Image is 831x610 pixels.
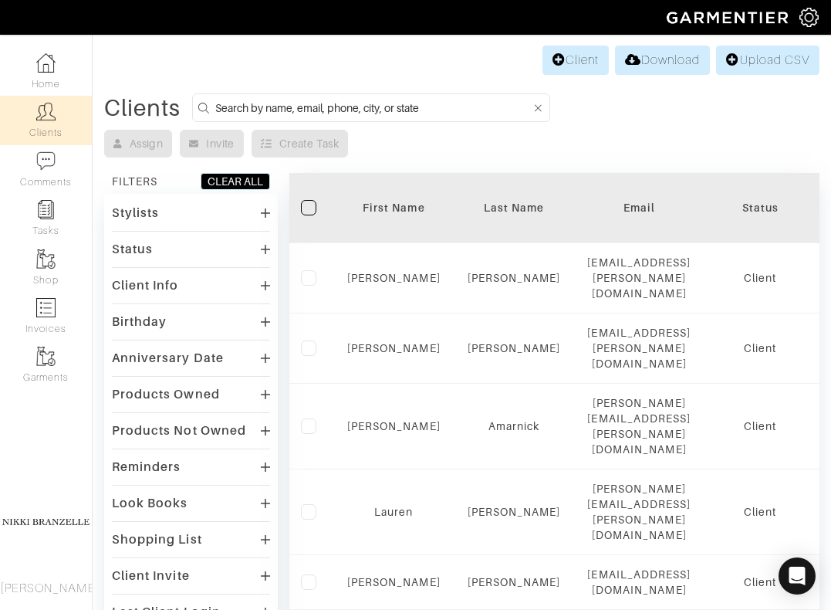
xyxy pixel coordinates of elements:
img: comment-icon-a0a6a9ef722e966f86d9cbdc48e553b5cf19dbc54f86b18d962a5391bc8f6eb6.png [36,151,56,171]
div: Shopping List [112,532,202,547]
div: Client [714,270,806,286]
img: clients-icon-6bae9207a08558b7cb47a8932f037763ab4055f8c8b6bfacd5dc20c3e0201464.png [36,102,56,121]
div: [EMAIL_ADDRESS][DOMAIN_NAME] [587,567,691,598]
div: [PERSON_NAME][EMAIL_ADDRESS][PERSON_NAME][DOMAIN_NAME] [587,395,691,457]
a: [PERSON_NAME] [468,506,561,518]
div: Status [714,200,806,215]
button: CLEAR ALL [201,173,270,190]
div: Reminders [112,459,181,475]
div: Client [714,419,806,434]
div: First Name [347,200,441,215]
div: Email [587,200,691,215]
div: Client [714,574,806,590]
a: [PERSON_NAME] [347,420,441,432]
div: FILTERS [112,174,157,189]
th: Toggle SortBy [336,173,452,243]
a: [PERSON_NAME] [468,272,561,284]
img: garments-icon-b7da505a4dc4fd61783c78ac3ca0ef83fa9d6f193b1c9dc38574b1d14d53ca28.png [36,347,56,366]
div: Look Books [112,496,188,511]
div: [EMAIL_ADDRESS][PERSON_NAME][DOMAIN_NAME] [587,325,691,371]
img: garmentier-logo-header-white-b43fb05a5012e4ada735d5af1a66efaba907eab6374d6393d1fbf88cb4ef424d.png [659,4,799,31]
a: [PERSON_NAME] [347,576,441,588]
div: Client Info [112,278,179,293]
th: Toggle SortBy [452,173,576,243]
a: [PERSON_NAME] [468,342,561,354]
div: Products Owned [112,387,220,402]
img: reminder-icon-8004d30b9f0a5d33ae49ab947aed9ed385cf756f9e5892f1edd6e32f2345188e.png [36,200,56,219]
div: Open Intercom Messenger [779,557,816,595]
a: Lauren [374,506,413,518]
div: Products Not Owned [112,423,246,439]
img: orders-icon-0abe47150d42831381b5fb84f609e132dff9fe21cb692f30cb5eec754e2cba89.png [36,298,56,317]
div: Clients [104,100,181,116]
a: Upload CSV [716,46,819,75]
img: gear-icon-white-bd11855cb880d31180b6d7d6211b90ccbf57a29d726f0c71d8c61bd08dd39cc2.png [799,8,819,27]
a: [PERSON_NAME] [468,576,561,588]
input: Search by name, email, phone, city, or state [215,98,532,117]
div: [EMAIL_ADDRESS][PERSON_NAME][DOMAIN_NAME] [587,255,691,301]
div: Client [714,504,806,520]
a: Amarnick [488,420,539,432]
img: garments-icon-b7da505a4dc4fd61783c78ac3ca0ef83fa9d6f193b1c9dc38574b1d14d53ca28.png [36,249,56,269]
div: Client [714,341,806,356]
a: Download [615,46,710,75]
a: [PERSON_NAME] [347,272,441,284]
div: Stylists [112,205,159,221]
div: CLEAR ALL [208,174,263,189]
th: Toggle SortBy [702,173,818,243]
img: dashboard-icon-dbcd8f5a0b271acd01030246c82b418ddd0df26cd7fceb0bd07c9910d44c42f6.png [36,53,56,73]
div: Client Invite [112,568,190,584]
div: Last Name [464,200,565,215]
div: Status [112,242,153,257]
div: Anniversary Date [112,351,224,366]
a: [PERSON_NAME] [347,342,441,354]
div: Birthday [112,314,167,330]
div: [PERSON_NAME][EMAIL_ADDRESS][PERSON_NAME][DOMAIN_NAME] [587,481,691,543]
a: Client [542,46,609,75]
